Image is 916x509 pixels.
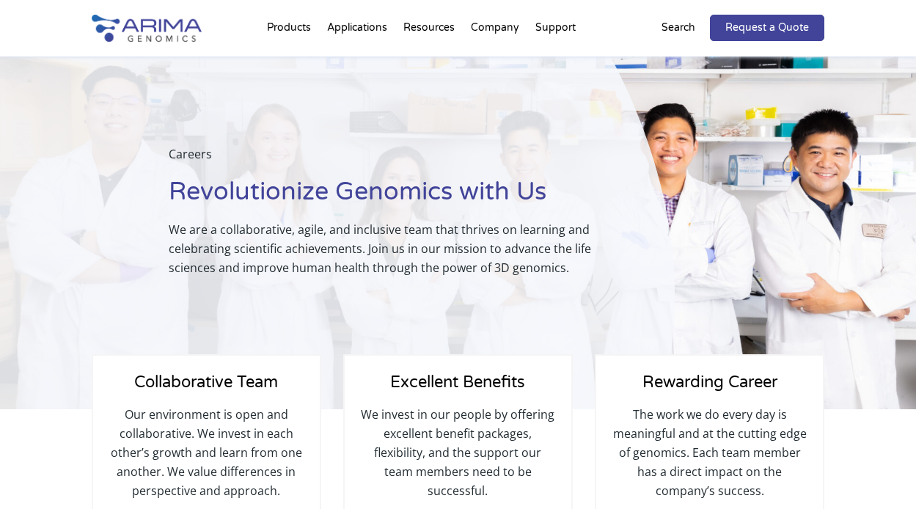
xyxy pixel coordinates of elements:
img: Arima-Genomics-logo [92,15,202,42]
p: The work we do every day is meaningful and at the cutting edge of genomics. Each team member has ... [611,405,808,500]
a: Request a Quote [710,15,824,41]
p: Search [662,18,695,37]
p: We are a collaborative, agile, and inclusive team that thrives on learning and celebrating scient... [169,220,638,277]
span: Rewarding Career [642,373,777,392]
p: We invest in our people by offering excellent benefit packages, flexibility, and the support our ... [359,405,557,500]
p: Careers [169,144,638,175]
p: Our environment is open and collaborative. We invest in each other’s growth and learn from one an... [108,405,305,500]
span: Excellent Benefits [390,373,525,392]
h1: Revolutionize Genomics with Us [169,175,638,220]
span: Collaborative Team [134,373,278,392]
